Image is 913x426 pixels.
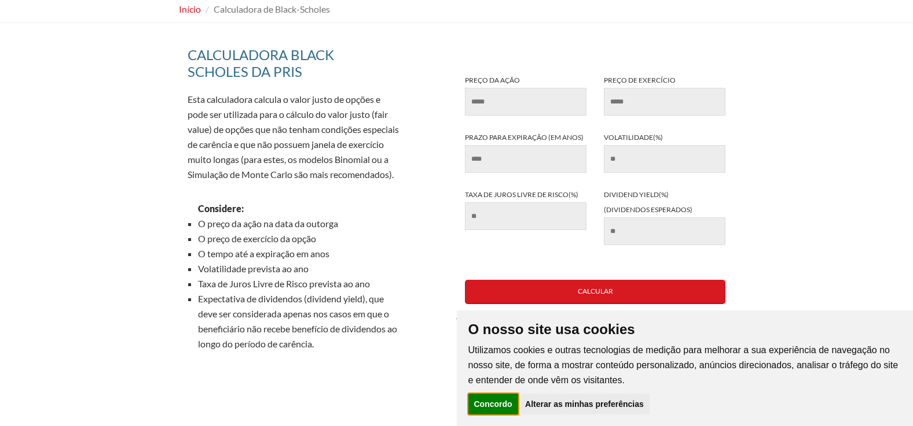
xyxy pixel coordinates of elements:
[198,246,402,261] li: O tempo até a expiração em anos
[595,187,734,245] label: Dividend yield(%) (dividendos esperados)
[179,3,201,14] a: Início
[198,276,402,291] li: Taxa de Juros Livre de Risco prevista ao ano
[198,203,244,214] strong: Considere:
[198,231,402,246] li: O preço de exercício da opção
[465,202,586,230] input: Taxa de juros livre de risco(%)
[188,92,402,182] p: Esta calculadora calcula o valor justo de opções e pode ser utilizada para o cálculo do valor jus...
[456,130,595,173] label: Prazo para expiração (em anos)
[465,280,725,304] button: CALCULAR
[519,394,650,414] button: Alterar as minhas preferências
[604,88,725,116] input: Preço de exercício
[595,130,734,173] label: Volatilidade(%)
[188,46,402,86] h2: Calculadora Black Scholes da pris
[465,145,586,173] input: Prazo para expiração (em anos)
[468,343,902,388] p: Utilizamos cookies e outras tecnologias de medição para melhorar a sua experiência de navegação n...
[198,261,402,276] li: Volatilidade prevista ao ano
[456,73,595,116] label: Preço da ação
[468,322,902,337] p: O nosso site usa cookies
[604,217,725,245] input: Dividend yield(%)(dividendos esperados)
[198,291,402,351] li: Expectativa de dividendos (dividend yield), que deve ser considerada apenas nos casos em que o be...
[465,88,586,116] input: Preço da ação
[198,216,402,231] li: O preço da ação na data da outorga
[203,2,330,17] li: Calculadora de Black-Scholes
[456,187,595,230] label: Taxa de juros livre de risco(%)
[595,73,734,116] label: Preço de exercício
[604,145,725,173] input: Volatilidade(%)
[468,394,518,414] button: Concordo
